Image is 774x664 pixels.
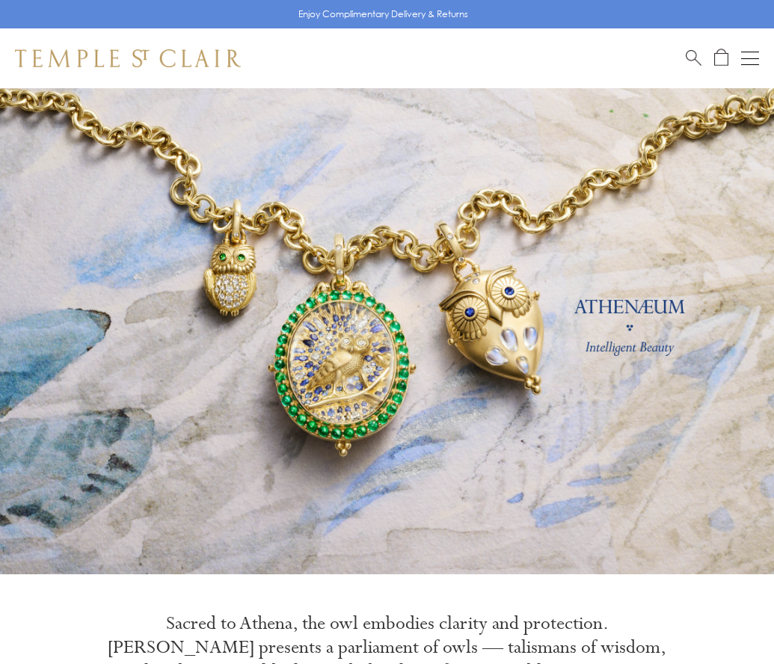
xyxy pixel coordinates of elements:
button: Open navigation [741,49,759,67]
p: Enjoy Complimentary Delivery & Returns [298,7,468,22]
a: Open Shopping Bag [714,49,728,67]
img: Temple St. Clair [15,49,241,67]
a: Search [686,49,701,67]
